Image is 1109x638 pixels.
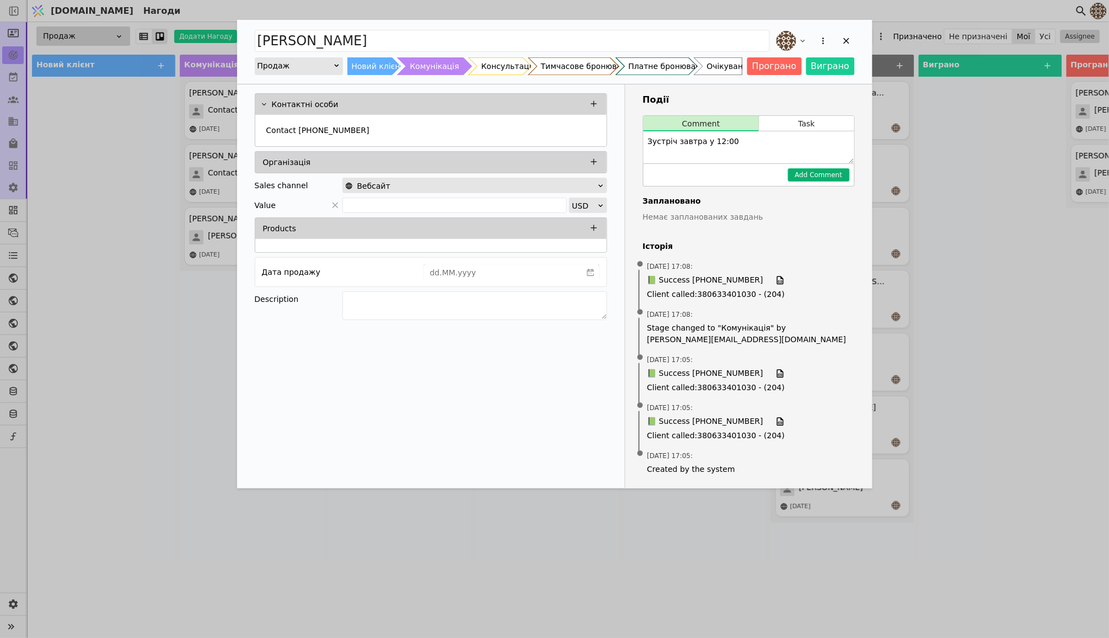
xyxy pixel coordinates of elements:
p: Організація [263,157,311,168]
h4: Історія [643,241,855,252]
button: Програно [747,57,802,75]
span: [DATE] 17:08 : [647,310,693,320]
img: an [776,31,796,51]
button: Виграно [806,57,855,75]
p: Contact [PHONE_NUMBER] [266,125,369,136]
div: Add Opportunity [237,20,872,488]
p: Products [263,223,296,235]
h3: Події [643,93,855,107]
div: Тимчасове бронювання [541,57,636,75]
p: Немає запланованих завдань [643,211,855,223]
div: Новий клієнт [352,57,405,75]
button: Task [759,116,854,131]
span: Client called : 380633401030 - (204) [647,289,850,300]
h4: Заплановано [643,195,855,207]
div: Description [255,291,342,307]
span: Value [255,198,276,213]
button: Add Comment [788,168,850,182]
span: [DATE] 17:08 : [647,262,693,272]
div: Продаж [258,58,333,73]
div: Очікування [707,57,753,75]
div: Комунікація [410,57,459,75]
div: Дата продажу [262,264,320,280]
textarea: Зустріч завтра у 12:00 [644,131,854,163]
span: 📗 Success [PHONE_NUMBER] [647,416,763,428]
span: Client called : 380633401030 - (204) [647,430,850,442]
span: Client called : 380633401030 - (204) [647,382,850,394]
span: Вебсайт [357,178,390,194]
span: 📗 Success [PHONE_NUMBER] [647,368,763,380]
div: Консультація [481,57,536,75]
span: Created by the system [647,464,850,475]
span: • [635,440,646,468]
input: dd.MM.yyyy [424,265,582,280]
span: [DATE] 17:05 : [647,451,693,461]
div: USD [572,198,597,214]
span: [DATE] 17:05 : [647,355,693,365]
button: Comment [644,116,759,131]
span: Stage changed to "Комунікація" by [PERSON_NAME][EMAIL_ADDRESS][DOMAIN_NAME] [647,322,850,345]
div: Sales channel [255,178,308,193]
img: online-store.svg [345,182,353,190]
span: 📗 Success [PHONE_NUMBER] [647,274,763,286]
span: [DATE] 17:05 : [647,403,693,413]
span: • [635,299,646,327]
div: Платне бронювання [629,57,711,75]
span: • [635,392,646,420]
svg: calender simple [587,269,594,277]
span: • [635,344,646,372]
span: • [635,251,646,279]
p: Контактні особи [272,99,339,110]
